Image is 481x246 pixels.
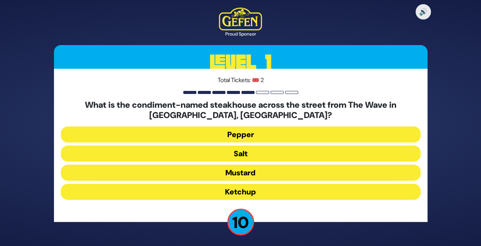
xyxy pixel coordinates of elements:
[227,209,254,235] p: 10
[61,126,421,142] button: Pepper
[54,45,427,79] h3: Level 1
[219,8,262,31] img: Kedem
[61,184,421,200] button: Ketchup
[61,146,421,162] button: Salt
[416,4,431,19] button: 🔊
[219,31,262,37] div: Proud Sponsor
[61,76,421,85] p: Total Tickets: 🎟️ 2
[61,100,421,120] h5: What is the condiment-named steakhouse across the street from The Wave in [GEOGRAPHIC_DATA], [GEO...
[61,165,421,181] button: Mustard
